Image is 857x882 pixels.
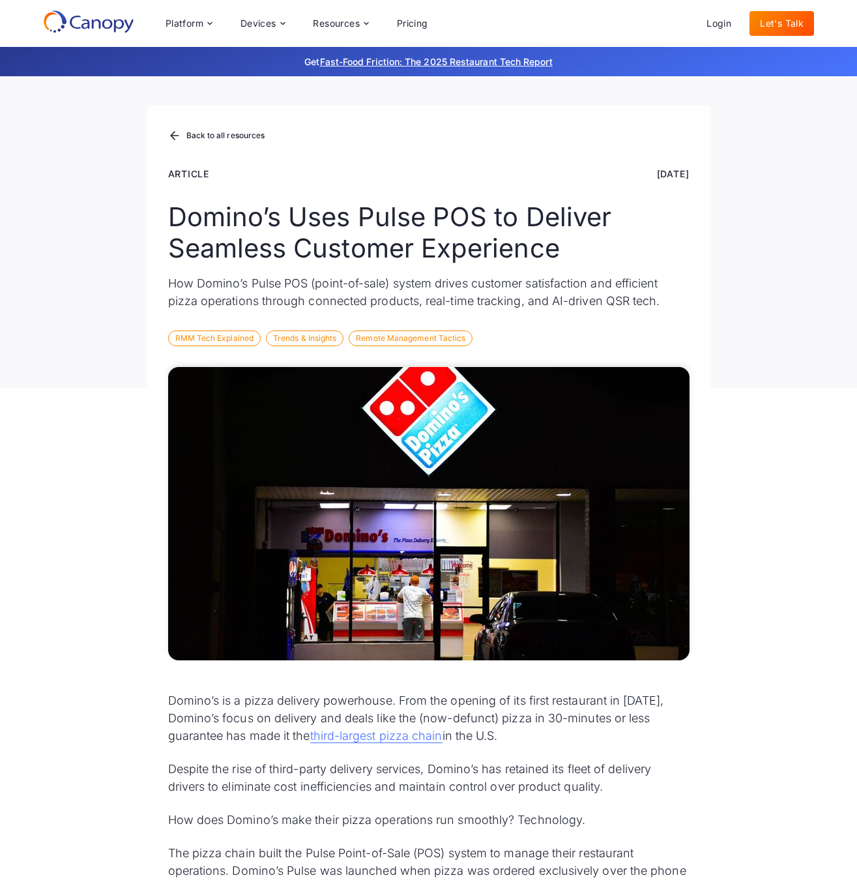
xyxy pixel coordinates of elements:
div: Platform [155,10,222,37]
div: Resources [313,19,360,28]
div: Devices [240,19,276,28]
a: Back to all resources [168,128,265,145]
div: Devices [230,10,295,37]
div: Resources [302,10,378,37]
a: Let's Talk [749,11,814,36]
p: How Domino’s Pulse POS (point-of-sale) system drives customer satisfaction and efficient pizza op... [168,274,690,310]
div: Trends & Insights [266,331,343,346]
div: Article [168,167,210,181]
div: [DATE] [657,167,690,181]
div: RMM Tech Explained [168,331,261,346]
a: third-largest pizza chain [310,729,443,743]
p: Domino’s is a pizza delivery powerhouse. From the opening of its first restaurant in [DATE], Domi... [168,692,690,744]
h1: Domino’s Uses Pulse POS to Deliver Seamless Customer Experience [168,201,690,264]
a: Fast-Food Friction: The 2025 Restaurant Tech Report [320,56,553,67]
p: Get [109,55,748,68]
div: Back to all resources [186,132,265,140]
div: Remote Management Tactics [349,331,472,346]
div: Platform [166,19,203,28]
a: Login [696,11,742,36]
p: How does Domino’s make their pizza operations run smoothly? Technology. [168,811,690,829]
p: Despite the rise of third-party delivery services, Domino’s has retained its fleet of delivery dr... [168,760,690,795]
a: Pricing [386,11,439,36]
